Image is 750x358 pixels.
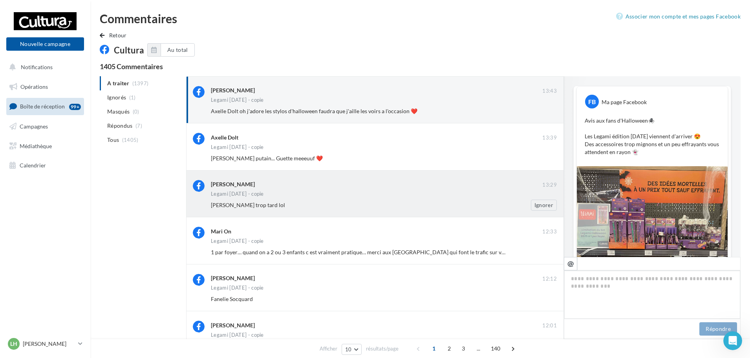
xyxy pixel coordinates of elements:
a: Médiathèque [5,138,86,154]
button: Nouvelle campagne [6,37,84,51]
span: Retour [109,32,127,39]
button: Ignorer [531,200,557,211]
span: 1 [428,342,440,355]
span: 12:33 [542,228,557,235]
span: 1 par foyer… quand on a 2 ou 3 enfants c est vraiment pratique… merci aux [GEOGRAPHIC_DATA] qui f... [211,249,576,255]
a: LH [PERSON_NAME] [6,336,84,351]
span: 140 [488,342,504,355]
span: Tous [107,136,119,144]
div: Legami [DATE] - copie [211,239,264,244]
button: 10 [342,344,362,355]
span: 12:01 [542,322,557,329]
span: Masqués [107,108,130,116]
div: Legami [DATE] - copie [211,97,264,103]
a: Calendrier [5,157,86,174]
span: ... [472,342,485,355]
div: Legami [DATE] - copie [211,191,264,196]
span: 12:12 [542,275,557,283]
span: 2 [443,342,455,355]
button: Au total [161,43,195,57]
a: Associer mon compte et mes pages Facebook [616,12,741,21]
div: Commentaires [100,13,741,24]
div: FB [585,95,599,108]
div: Legami [DATE] - copie [211,145,264,150]
p: [PERSON_NAME] [23,340,75,348]
a: Campagnes [5,118,86,135]
span: (1405) [122,137,139,143]
span: 10 [345,346,352,352]
iframe: Intercom live chat [723,331,742,350]
div: [PERSON_NAME] [211,86,255,94]
div: Ma page Facebook [602,98,647,106]
span: Notifications [21,64,53,70]
div: 1405 Commentaires [100,63,741,70]
span: 13:39 [542,134,557,141]
span: Cultura [114,44,144,55]
button: Au total [147,43,195,57]
button: Retour [100,31,130,40]
span: Campagnes [20,123,48,130]
span: Répondus [107,122,133,130]
span: (0) [133,108,139,115]
span: Opérations [20,83,48,90]
a: Boîte de réception99+ [5,98,86,115]
i: @ [567,260,574,267]
span: 13:43 [542,88,557,95]
span: 13:29 [542,182,557,189]
span: Axelle Dolt oh j'adore les stylos d'halloween faudra que j'aille les voirs a l'occasion ❤️ [211,108,417,114]
span: Afficher [320,345,337,352]
div: [PERSON_NAME] [211,274,255,282]
span: (1) [129,94,136,101]
span: (7) [135,123,142,129]
span: Fanelie Socquard [211,296,253,302]
span: Ignorés [107,94,126,101]
span: [PERSON_NAME] putain... Guette meeeuuf ❤️ [211,155,323,162]
span: 3 [457,342,470,355]
div: Axelle Dolt [211,134,238,141]
span: [PERSON_NAME] trop tard lol [211,202,285,208]
span: résultats/page [366,345,399,352]
span: Calendrier [20,162,46,169]
p: Avis aux fans d'Halloween🕷️ Les Legami édition [DATE] viennent d'arriver 😍 Des accessoires trop m... [585,117,720,156]
span: Boîte de réception [20,103,65,110]
div: [PERSON_NAME] [211,321,255,329]
div: 99+ [69,104,81,110]
div: Mari On [211,228,231,235]
div: Legami [DATE] - copie [211,285,264,290]
span: LH [10,340,17,348]
div: [PERSON_NAME] [211,180,255,188]
button: Notifications [5,59,82,75]
button: @ [564,257,577,270]
div: Legami [DATE] - copie [211,332,264,338]
button: Répondre [699,322,737,336]
a: Opérations [5,79,86,95]
span: Médiathèque [20,142,52,149]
